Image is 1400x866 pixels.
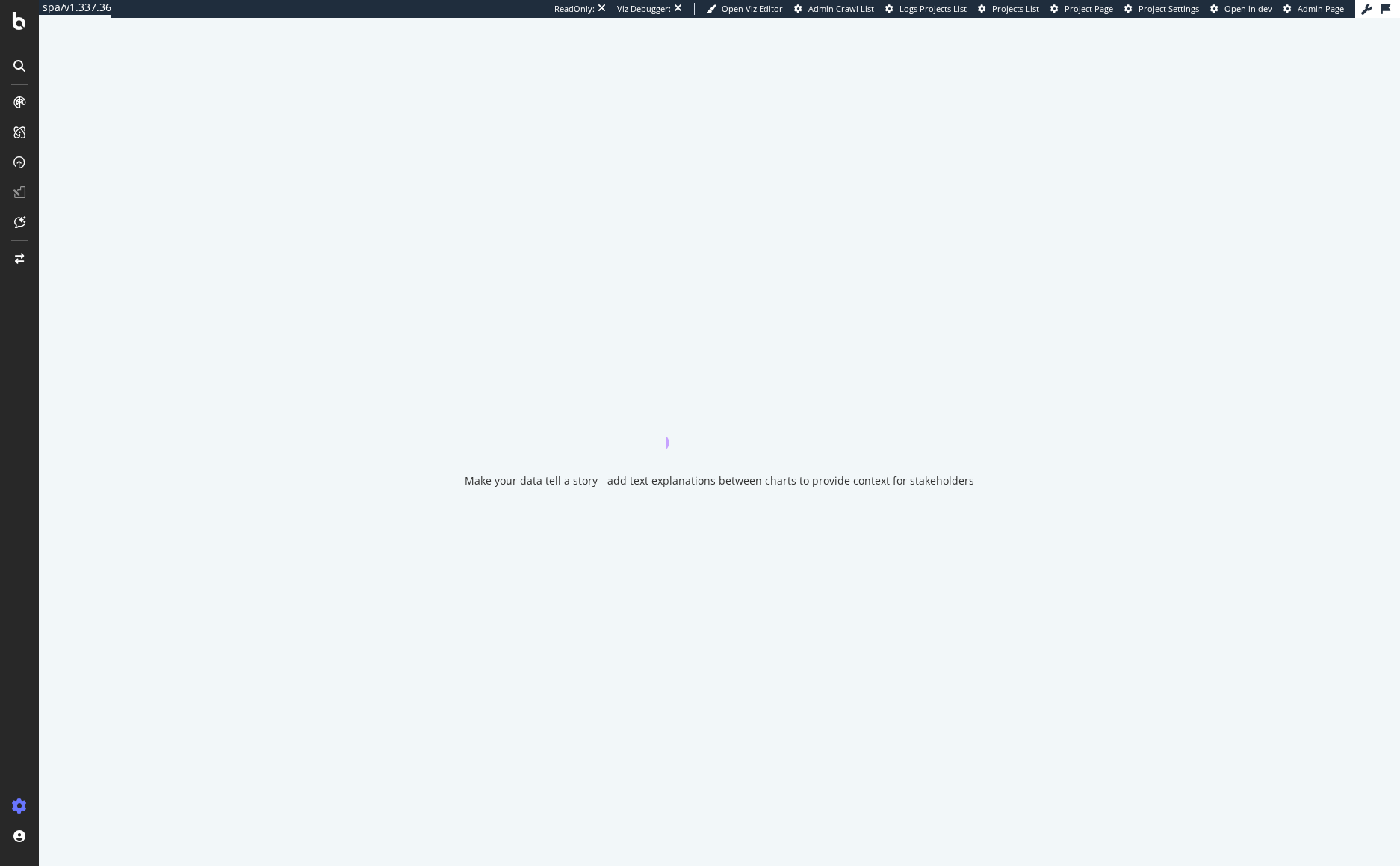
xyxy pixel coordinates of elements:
[722,3,783,14] span: Open Viz Editor
[808,3,874,14] span: Admin Crawl List
[1224,3,1272,14] span: Open in dev
[1065,3,1113,14] span: Project Page
[885,3,967,15] a: Logs Projects List
[1124,3,1199,15] a: Project Settings
[1139,3,1199,14] span: Project Settings
[617,3,671,15] div: Viz Debugger:
[465,473,974,488] div: Make your data tell a story - add text explanations between charts to provide context for stakeho...
[1050,3,1113,15] a: Project Page
[1210,3,1272,15] a: Open in dev
[794,3,874,15] a: Admin Crawl List
[666,396,773,449] div: animation
[992,3,1039,14] span: Projects List
[978,3,1039,15] a: Projects List
[1298,3,1344,14] span: Admin Page
[707,3,783,15] a: Open Viz Editor
[1283,3,1344,15] a: Admin Page
[554,3,595,15] div: ReadOnly:
[899,3,967,14] span: Logs Projects List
